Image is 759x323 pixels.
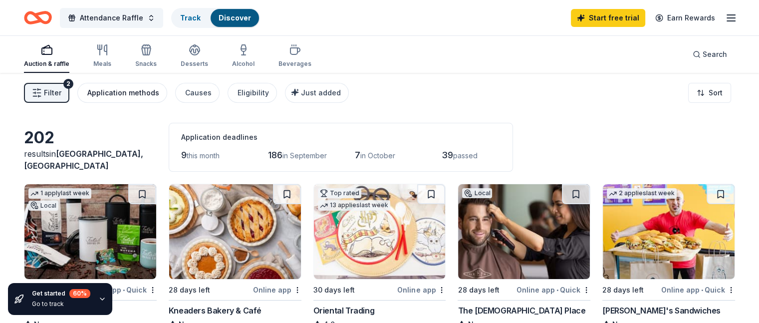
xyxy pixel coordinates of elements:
[69,289,90,298] div: 60 %
[607,188,677,199] div: 2 applies last week
[135,40,157,73] button: Snacks
[602,284,644,296] div: 28 days left
[232,60,254,68] div: Alcohol
[63,79,73,89] div: 2
[314,184,446,279] img: Image for Oriental Trading
[185,87,212,99] div: Causes
[24,40,69,73] button: Auction & raffle
[24,148,157,172] div: results
[24,184,156,279] img: Image for Foxtail Coffee Co.
[253,284,301,296] div: Online app
[355,150,360,160] span: 7
[24,60,69,68] div: Auction & raffle
[232,40,254,73] button: Alcohol
[649,9,721,27] a: Earn Rewards
[603,184,735,279] img: Image for Ike's Sandwiches
[238,87,269,99] div: Eligibility
[709,87,723,99] span: Sort
[462,188,492,198] div: Local
[228,83,277,103] button: Eligibility
[169,184,301,279] img: Image for Kneaders Bakery & Café
[516,284,590,296] div: Online app Quick
[169,284,210,296] div: 28 days left
[703,48,727,60] span: Search
[32,300,90,308] div: Go to track
[278,40,311,73] button: Beverages
[360,151,395,160] span: in October
[313,284,355,296] div: 30 days left
[87,87,159,99] div: Application methods
[318,188,361,198] div: Top rated
[44,87,61,99] span: Filter
[318,200,390,211] div: 13 applies last week
[24,149,143,171] span: in
[278,60,311,68] div: Beverages
[24,128,157,148] div: 202
[301,88,341,97] span: Just added
[187,151,220,160] span: this month
[397,284,446,296] div: Online app
[175,83,220,103] button: Causes
[313,305,375,317] div: Oriental Trading
[135,60,157,68] div: Snacks
[661,284,735,296] div: Online app Quick
[181,131,501,143] div: Application deadlines
[701,286,703,294] span: •
[181,40,208,73] button: Desserts
[93,40,111,73] button: Meals
[219,13,251,22] a: Discover
[24,149,143,171] span: [GEOGRAPHIC_DATA], [GEOGRAPHIC_DATA]
[32,289,90,298] div: Get started
[285,83,349,103] button: Just added
[453,151,478,160] span: passed
[24,6,52,29] a: Home
[171,8,260,28] button: TrackDiscover
[28,201,58,211] div: Local
[60,8,163,28] button: Attendance Raffle
[458,305,585,317] div: The [DEMOGRAPHIC_DATA] Place
[442,150,453,160] span: 39
[80,12,143,24] span: Attendance Raffle
[688,83,731,103] button: Sort
[685,44,735,64] button: Search
[28,188,91,199] div: 1 apply last week
[77,83,167,103] button: Application methods
[169,305,261,317] div: Kneaders Bakery & Café
[556,286,558,294] span: •
[93,60,111,68] div: Meals
[181,60,208,68] div: Desserts
[571,9,645,27] a: Start free trial
[24,83,69,103] button: Filter2
[180,13,201,22] a: Track
[458,284,499,296] div: 28 days left
[458,184,590,279] img: Image for The Gents Place
[602,305,721,317] div: [PERSON_NAME]'s Sandwiches
[268,150,282,160] span: 186
[181,150,187,160] span: 9
[282,151,327,160] span: in September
